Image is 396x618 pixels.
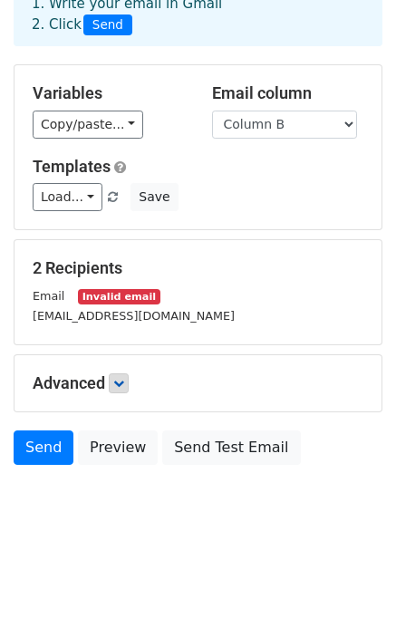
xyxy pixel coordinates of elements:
[83,14,132,36] span: Send
[14,430,73,465] a: Send
[33,373,363,393] h5: Advanced
[33,83,185,103] h5: Variables
[305,531,396,618] iframe: Chat Widget
[33,111,143,139] a: Copy/paste...
[33,309,235,323] small: [EMAIL_ADDRESS][DOMAIN_NAME]
[162,430,300,465] a: Send Test Email
[33,183,102,211] a: Load...
[78,430,158,465] a: Preview
[33,157,111,176] a: Templates
[130,183,178,211] button: Save
[212,83,364,103] h5: Email column
[33,289,64,303] small: Email
[78,289,159,304] small: Invalid email
[33,258,363,278] h5: 2 Recipients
